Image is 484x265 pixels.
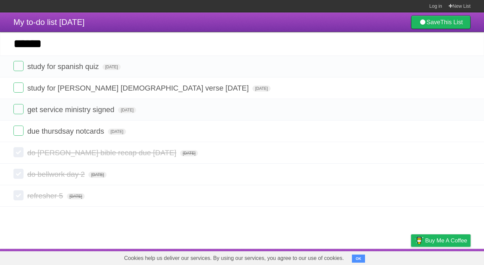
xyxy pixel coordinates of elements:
span: [DATE] [103,64,121,70]
a: About [322,251,336,263]
img: Buy me a coffee [414,235,424,246]
a: Privacy [402,251,420,263]
span: due thursdsay notcards [27,127,106,135]
span: [DATE] [252,86,271,92]
span: refresher 5 [27,192,65,200]
a: Developers [344,251,371,263]
span: My to-do list [DATE] [13,18,85,27]
label: Done [13,82,24,93]
button: OK [352,255,365,263]
span: Buy me a coffee [425,235,467,246]
span: get service ministry signed [27,105,116,114]
label: Done [13,126,24,136]
span: [DATE] [88,172,107,178]
label: Done [13,190,24,200]
span: do bellwork day 2 [27,170,86,178]
a: Suggest a feature [428,251,471,263]
span: [DATE] [180,150,198,156]
span: do [PERSON_NAME] bible recap due [DATE] [27,148,178,157]
span: Cookies help us deliver our services. By using our services, you agree to our use of cookies. [117,252,351,265]
b: This List [440,19,463,26]
label: Done [13,169,24,179]
label: Done [13,61,24,71]
span: [DATE] [108,129,126,135]
span: study for [PERSON_NAME] [DEMOGRAPHIC_DATA] verse [DATE] [27,84,250,92]
label: Done [13,147,24,157]
span: [DATE] [67,193,85,199]
a: Buy me a coffee [411,234,471,247]
a: Terms [379,251,394,263]
label: Done [13,104,24,114]
span: [DATE] [118,107,136,113]
a: SaveThis List [411,15,471,29]
span: study for spanish quiz [27,62,100,71]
